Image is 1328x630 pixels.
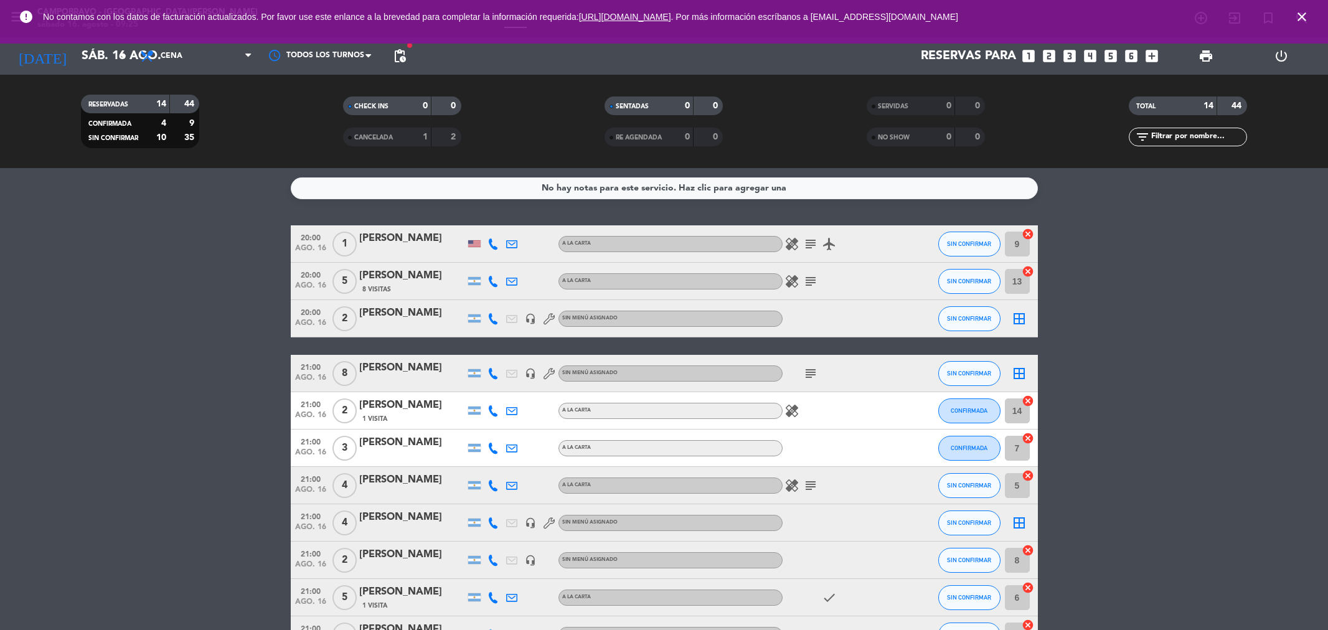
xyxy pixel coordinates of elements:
strong: 0 [975,101,982,110]
span: ago. 16 [295,374,326,388]
i: power_settings_new [1274,49,1289,63]
span: SIN CONFIRMAR [947,240,991,247]
div: [PERSON_NAME] [359,472,465,488]
i: healing [784,237,799,252]
strong: 2 [451,133,458,141]
i: looks_4 [1082,48,1098,64]
span: pending_actions [392,49,407,63]
button: CONFIRMADA [938,436,1001,461]
span: RESERVADAS [88,101,128,108]
i: healing [784,274,799,289]
span: 2 [332,398,357,423]
span: CONFIRMADA [951,407,987,414]
i: looks_6 [1123,48,1139,64]
span: No contamos con los datos de facturación actualizados. Por favor use este enlance a la brevedad p... [43,12,958,22]
i: cancel [1022,581,1034,594]
span: CHECK INS [354,103,389,110]
span: 8 Visitas [362,284,391,294]
strong: 14 [1203,101,1213,110]
button: SIN CONFIRMAR [938,510,1001,535]
span: CONFIRMADA [88,121,131,127]
i: error [19,9,34,24]
i: subject [803,366,818,381]
span: 21:00 [295,471,326,486]
span: Sin menú asignado [562,557,618,562]
i: looks_one [1020,48,1037,64]
span: 21:00 [295,509,326,523]
div: [PERSON_NAME] [359,230,465,247]
span: A LA CARTA [562,408,591,413]
span: ago. 16 [295,523,326,537]
span: ago. 16 [295,598,326,612]
button: SIN CONFIRMAR [938,361,1001,386]
strong: 10 [156,133,166,142]
span: print [1198,49,1213,63]
i: cancel [1022,469,1034,482]
span: A LA CARTA [562,278,591,283]
i: looks_5 [1103,48,1119,64]
i: border_all [1012,311,1027,326]
strong: 0 [685,133,690,141]
span: A LA CARTA [562,482,591,487]
div: [PERSON_NAME] [359,305,465,321]
i: check [822,590,837,605]
i: subject [803,237,818,252]
button: CONFIRMADA [938,398,1001,423]
strong: 9 [189,119,197,128]
span: SIN CONFIRMAR [947,557,991,563]
span: 1 Visita [362,601,387,611]
i: [DATE] [9,42,75,70]
strong: 44 [1231,101,1244,110]
span: SIN CONFIRMAR [947,278,991,284]
i: filter_list [1135,129,1150,144]
div: [PERSON_NAME] [359,397,465,413]
span: 20:00 [295,230,326,244]
strong: 0 [975,133,982,141]
span: ago. 16 [295,281,326,296]
div: [PERSON_NAME] [359,360,465,376]
i: headset_mic [525,368,536,379]
span: SIN CONFIRMAR [947,482,991,489]
span: Sin menú asignado [562,316,618,321]
span: 1 Visita [362,414,387,424]
a: [URL][DOMAIN_NAME] [579,12,671,22]
span: Cena [161,52,182,60]
span: ago. 16 [295,560,326,575]
div: [PERSON_NAME] [359,584,465,600]
span: 21:00 [295,546,326,560]
div: [PERSON_NAME] [359,268,465,284]
i: healing [784,403,799,418]
span: A LA CARTA [562,595,591,599]
span: TOTAL [1136,103,1156,110]
button: SIN CONFIRMAR [938,232,1001,256]
button: SIN CONFIRMAR [938,473,1001,498]
i: cancel [1022,432,1034,444]
span: 21:00 [295,583,326,598]
span: ago. 16 [295,448,326,463]
span: ago. 16 [295,411,326,425]
span: 3 [332,436,357,461]
strong: 0 [713,133,720,141]
span: A LA CARTA [562,445,591,450]
span: 21:00 [295,397,326,411]
span: 20:00 [295,304,326,319]
strong: 0 [685,101,690,110]
i: headset_mic [525,313,536,324]
i: cancel [1022,228,1034,240]
strong: 0 [451,101,458,110]
span: ago. 16 [295,319,326,333]
i: healing [784,478,799,493]
span: NO SHOW [878,134,910,141]
span: Reservas para [921,49,1016,63]
span: 2 [332,548,357,573]
span: 4 [332,510,357,535]
i: close [1294,9,1309,24]
span: CANCELADA [354,134,393,141]
i: headset_mic [525,517,536,529]
button: SIN CONFIRMAR [938,585,1001,610]
span: 20:00 [295,267,326,281]
strong: 0 [946,101,951,110]
span: 21:00 [295,359,326,374]
button: SIN CONFIRMAR [938,306,1001,331]
span: SENTADAS [616,103,649,110]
